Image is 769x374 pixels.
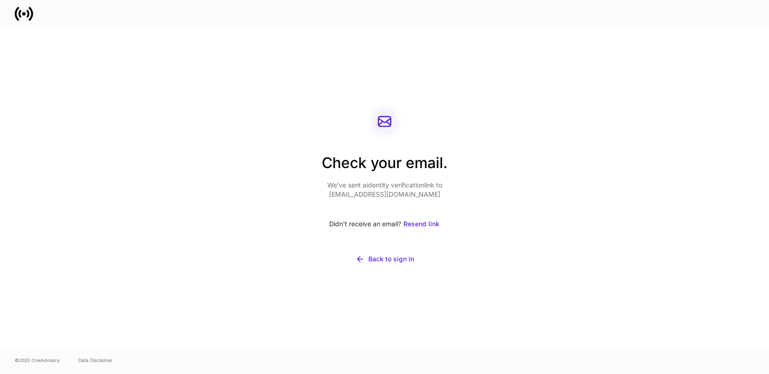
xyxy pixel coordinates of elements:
button: Back to sign in [322,249,448,269]
p: We’ve sent a identity verification link to [EMAIL_ADDRESS][DOMAIN_NAME] [322,181,448,199]
div: Back to sign in [368,254,414,264]
h2: Check your email. [322,153,448,181]
a: Data Disclaimer [78,356,113,364]
button: Resend link [403,214,440,234]
span: © 2025 OneAdvisory [15,356,60,364]
div: Resend link [403,219,439,229]
div: Didn’t receive an email? [322,214,448,234]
